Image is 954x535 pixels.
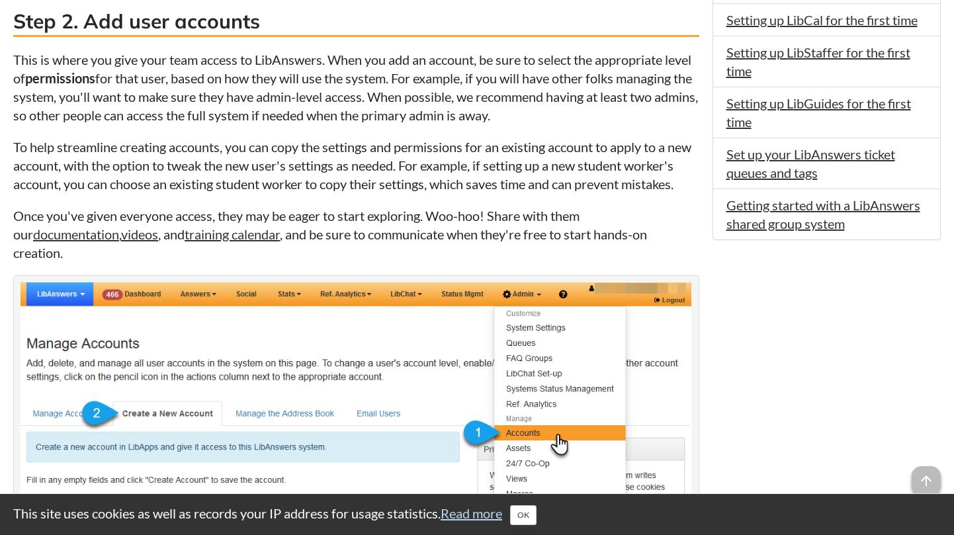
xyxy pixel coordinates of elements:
[726,12,918,28] a: Setting up LibCal for the first time
[13,206,699,262] p: Once you've given everyone access, they may be eager to start exploring. Woo-hoo! Share with them...
[912,466,941,495] span: arrow_upward
[13,7,699,37] h3: Step 2. Add user accounts
[25,70,95,86] strong: permissions
[13,138,699,193] p: To help streamline creating accounts, you can copy the settings and permissions for an existing a...
[510,505,537,525] button: Close
[185,226,280,242] a: training calendar
[726,44,910,79] a: Setting up LibStaffer for the first time
[33,226,119,242] a: documentation
[726,95,911,130] a: Setting up LibGuides for the first time
[912,468,941,483] a: arrow_upward
[13,50,699,124] p: This is where you give your team access to LibAnswers. When you add an account, be sure to select...
[726,146,895,181] a: Set up your LibAnswers ticket queues and tags
[121,226,158,242] a: videos
[726,197,920,231] a: Getting started with a LibAnswers shared group system
[441,505,502,521] a: Read more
